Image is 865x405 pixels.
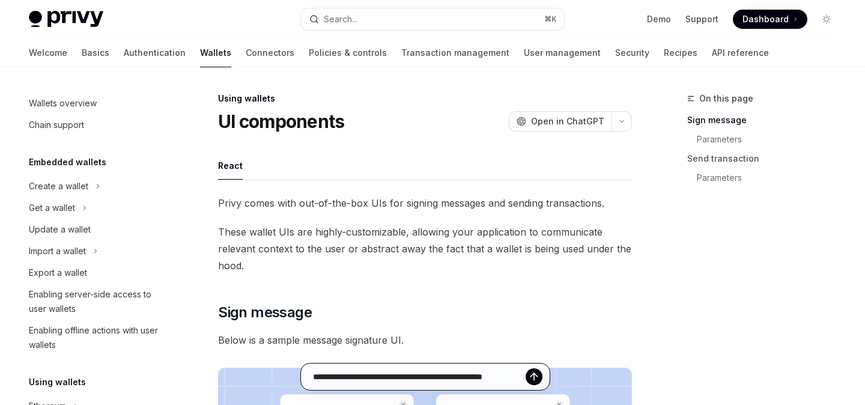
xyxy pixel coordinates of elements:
[313,364,526,390] input: Ask a question...
[218,332,632,349] span: Below is a sample message signature UI.
[29,266,87,280] div: Export a wallet
[29,323,166,352] div: Enabling offline actions with user wallets
[733,10,807,29] a: Dashboard
[218,224,632,274] span: These wallet UIs are highly-customizable, allowing your application to communicate relevant conte...
[218,151,243,180] div: React
[29,38,67,67] a: Welcome
[29,118,84,132] div: Chain support
[712,38,769,67] a: API reference
[29,222,91,237] div: Update a wallet
[19,219,173,240] a: Update a wallet
[19,114,173,136] a: Chain support
[647,13,671,25] a: Demo
[218,195,632,212] span: Privy comes with out-of-the-box UIs for signing messages and sending transactions.
[699,91,753,106] span: On this page
[687,149,846,168] a: Send transaction
[324,12,357,26] div: Search...
[19,197,173,219] button: Toggle Get a wallet section
[531,115,604,127] span: Open in ChatGPT
[526,368,542,385] button: Send message
[687,111,846,130] a: Sign message
[29,155,106,169] h5: Embedded wallets
[685,13,718,25] a: Support
[29,287,166,316] div: Enabling server-side access to user wallets
[615,38,649,67] a: Security
[301,8,563,30] button: Open search
[29,201,75,215] div: Get a wallet
[200,38,231,67] a: Wallets
[124,38,186,67] a: Authentication
[19,240,173,262] button: Toggle Import a wallet section
[29,96,97,111] div: Wallets overview
[309,38,387,67] a: Policies & controls
[29,375,86,389] h5: Using wallets
[687,168,846,187] a: Parameters
[218,303,312,322] span: Sign message
[742,13,789,25] span: Dashboard
[664,38,697,67] a: Recipes
[524,38,601,67] a: User management
[19,175,173,197] button: Toggle Create a wallet section
[218,93,632,105] div: Using wallets
[687,130,846,149] a: Parameters
[19,284,173,320] a: Enabling server-side access to user wallets
[246,38,294,67] a: Connectors
[817,10,836,29] button: Toggle dark mode
[19,93,173,114] a: Wallets overview
[509,111,612,132] button: Open in ChatGPT
[218,111,344,132] h1: UI components
[82,38,109,67] a: Basics
[29,11,103,28] img: light logo
[544,14,557,24] span: ⌘ K
[19,262,173,284] a: Export a wallet
[29,179,88,193] div: Create a wallet
[19,320,173,356] a: Enabling offline actions with user wallets
[401,38,509,67] a: Transaction management
[29,244,86,258] div: Import a wallet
